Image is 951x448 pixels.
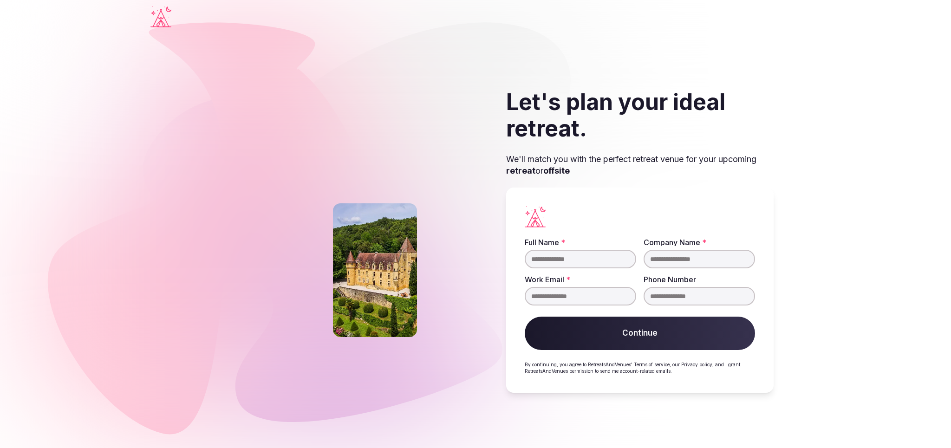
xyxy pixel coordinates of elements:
[150,6,171,27] a: Visit the homepage
[525,361,755,374] p: By continuing, you agree to RetreatsAndVenues' , our , and I grant RetreatsAndVenues permission t...
[150,33,417,196] img: Falkensteiner outdoor resort with pools
[644,276,755,283] label: Phone Number
[681,362,712,367] a: Privacy policy
[525,239,636,246] label: Full Name
[525,276,636,283] label: Work Email
[333,203,417,337] img: Castle on a slope
[506,89,774,142] h2: Let's plan your ideal retreat.
[543,166,570,175] strong: offsite
[150,203,326,337] img: Phoenix river ranch resort
[644,239,755,246] label: Company Name
[506,153,774,176] p: We'll match you with the perfect retreat venue for your upcoming or
[634,362,670,367] a: Terms of service
[525,317,755,350] button: Continue
[506,166,535,175] strong: retreat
